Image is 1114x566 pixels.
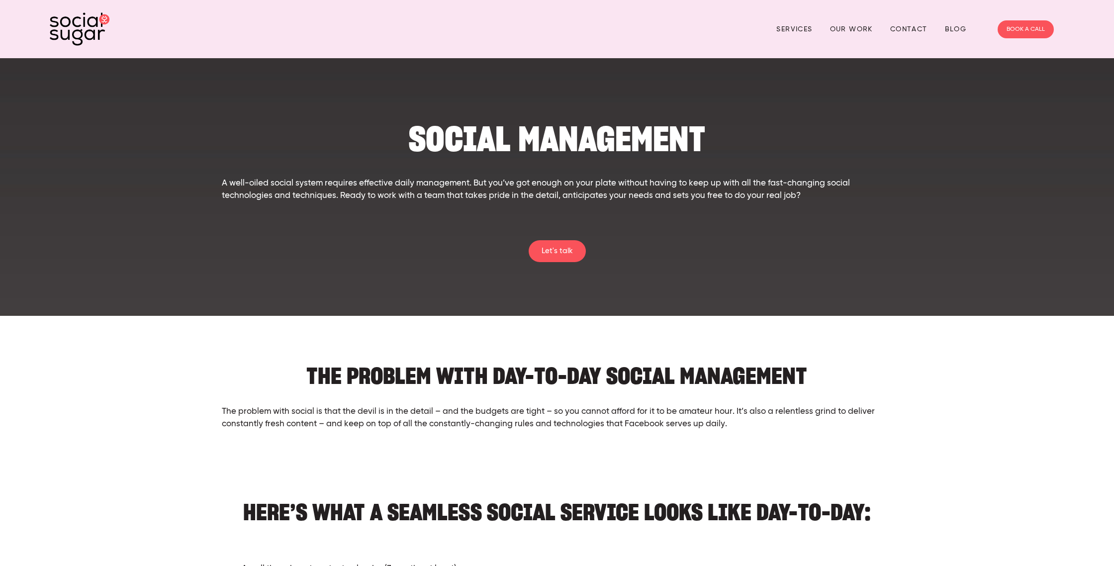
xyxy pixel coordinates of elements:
p: The problem with social is that the devil is in the detail – and the budgets are tight – so you c... [222,405,893,431]
img: SocialSugar [50,12,109,46]
h2: HERE’S WHAT A SEAMLESS SOCIAL SERVICE LOOKS LIKE DAY-TO-DAY: [222,492,893,522]
h2: THE PROBLEM WITH DAY-TO-DAY SOCIAL MANAGEMENT [222,356,893,386]
p: A well-oiled social system requires effective daily management. But you’ve got enough on your pla... [222,177,893,202]
a: Our Work [830,21,873,37]
a: BOOK A CALL [998,20,1054,38]
a: Let's talk [529,240,586,262]
a: Services [776,21,812,37]
h1: SOCIAL MANAGEMENT [222,107,893,154]
a: Blog [945,21,967,37]
a: Contact [890,21,928,37]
